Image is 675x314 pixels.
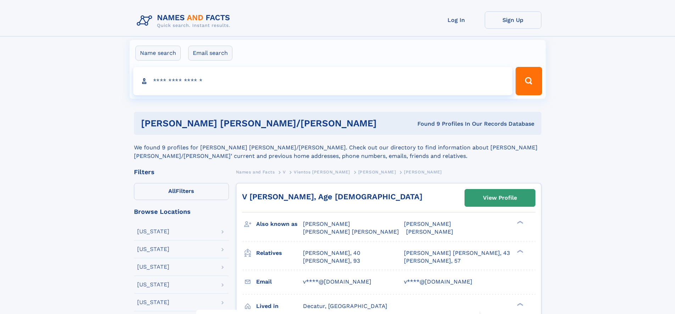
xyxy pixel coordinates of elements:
div: Found 9 Profiles In Our Records Database [397,120,534,128]
span: [PERSON_NAME] [404,221,451,227]
span: Vientos [PERSON_NAME] [294,170,350,175]
input: search input [133,67,513,95]
a: [PERSON_NAME] [PERSON_NAME], 43 [404,249,510,257]
span: [PERSON_NAME] [PERSON_NAME] [303,228,399,235]
div: View Profile [483,190,517,206]
div: [US_STATE] [137,299,169,305]
a: Vientos [PERSON_NAME] [294,167,350,176]
button: Search Button [516,67,542,95]
span: [PERSON_NAME] [303,221,350,227]
a: V [PERSON_NAME], Age [DEMOGRAPHIC_DATA] [242,192,422,201]
div: [US_STATE] [137,282,169,287]
span: V [283,170,286,175]
span: Decatur, [GEOGRAPHIC_DATA] [303,303,387,309]
h3: Email [256,276,303,288]
a: View Profile [465,189,535,206]
h3: Relatives [256,247,303,259]
a: [PERSON_NAME], 57 [404,257,461,265]
div: [US_STATE] [137,246,169,252]
h3: Lived in [256,300,303,312]
span: [PERSON_NAME] [358,170,396,175]
span: [PERSON_NAME] [404,170,442,175]
div: ❯ [515,302,524,307]
div: ❯ [515,249,524,253]
label: Email search [188,46,232,61]
a: Log In [428,11,485,29]
a: [PERSON_NAME], 93 [303,257,360,265]
div: [US_STATE] [137,264,169,270]
a: [PERSON_NAME], 40 [303,249,360,257]
a: [PERSON_NAME] [358,167,396,176]
div: We found 9 profiles for [PERSON_NAME] [PERSON_NAME]/[PERSON_NAME]. Check out our directory to fin... [134,135,541,160]
div: Filters [134,169,229,175]
a: Names and Facts [236,167,275,176]
label: Name search [135,46,181,61]
label: Filters [134,183,229,200]
div: Browse Locations [134,209,229,215]
img: Logo Names and Facts [134,11,236,30]
span: All [168,188,176,194]
a: V [283,167,286,176]
h3: Also known as [256,218,303,230]
span: [PERSON_NAME] [406,228,453,235]
div: [US_STATE] [137,229,169,234]
div: ❯ [515,220,524,225]
a: Sign Up [485,11,541,29]
h1: [PERSON_NAME] [PERSON_NAME]/[PERSON_NAME] [141,119,397,128]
